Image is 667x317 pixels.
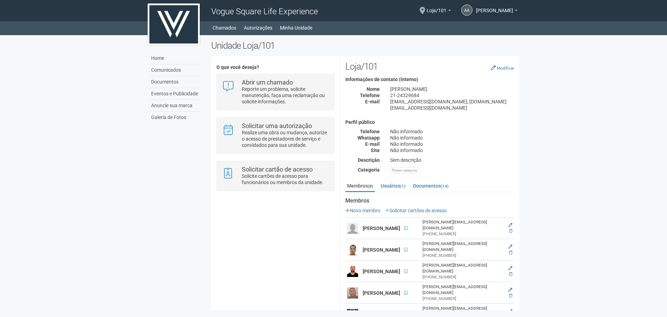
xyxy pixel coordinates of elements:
strong: [PERSON_NAME] [363,247,400,253]
div: [PHONE_NUMBER] [422,274,502,280]
img: user.png [347,244,358,255]
div: Sem categoria [390,167,419,174]
strong: Abrir um chamado [242,79,293,86]
strong: Solicitar cartão de acesso [242,166,313,173]
strong: Site [371,148,380,153]
small: (1) [400,184,405,189]
a: Documentos(14) [411,181,450,191]
a: Solicitar cartão de acesso Solicite cartões de acesso para funcionários ou membros da unidade. [222,166,329,185]
a: Editar membro [508,287,512,292]
h4: Perfil público [345,120,514,125]
a: Editar membro [508,244,512,249]
a: Solicitar cartões de acesso [385,208,447,213]
strong: Nome [367,86,380,92]
a: Editar membro [508,223,512,228]
div: Não informado [385,128,519,135]
small: (8) [368,184,373,189]
a: Eventos e Publicidade [149,88,201,100]
a: Abrir um chamado Reporte um problema, solicite manutenção, faça uma reclamação ou solicite inform... [222,79,329,105]
div: [PERSON_NAME] [385,86,519,92]
div: [EMAIL_ADDRESS][DOMAIN_NAME]; [DOMAIN_NAME][EMAIL_ADDRESS][DOMAIN_NAME] [385,98,519,111]
div: [PERSON_NAME][EMAIL_ADDRESS][DOMAIN_NAME] [422,219,502,231]
div: Não informado [385,147,519,153]
a: Autorizações [244,23,272,33]
div: [PERSON_NAME][EMAIL_ADDRESS][DOMAIN_NAME] [422,262,502,274]
strong: Whatsapp [357,135,380,141]
a: Modificar [491,65,514,71]
div: Não informado [385,135,519,141]
strong: Membros [345,198,514,204]
div: [PERSON_NAME][EMAIL_ADDRESS][DOMAIN_NAME] [422,241,502,253]
strong: [PERSON_NAME] [363,269,400,274]
strong: [PERSON_NAME] [363,225,400,231]
a: [PERSON_NAME] [476,9,518,14]
a: Galeria de Fotos [149,112,201,123]
a: Solicitar uma autorização Realize uma obra ou mudança, autorize o acesso de prestadores de serviç... [222,123,329,148]
strong: Solicitar uma autorização [242,122,312,129]
a: Excluir membro [509,272,512,277]
a: Loja/101 [427,9,451,14]
img: logo.jpg [148,3,200,45]
div: [PHONE_NUMBER] [422,296,502,302]
small: Modificar [497,66,514,71]
a: Minha Unidade [280,23,312,33]
span: Vogue Square Life Experience [211,7,318,16]
p: Realize uma obra ou mudança, autorize o acesso de prestadores de serviço e convidados para sua un... [242,129,329,148]
h2: Loja/101 [345,61,514,72]
img: user.png [347,223,358,234]
a: Novo membro [345,208,380,213]
a: Editar membro [508,266,512,271]
div: 21-24329684 [385,92,519,98]
div: [PHONE_NUMBER] [422,253,502,259]
a: Editar membro [508,309,512,314]
h4: O que você deseja? [216,65,334,70]
a: Excluir membro [509,229,512,233]
strong: Telefone [360,93,380,98]
p: Reporte um problema, solicite manutenção, faça uma reclamação ou solicite informações. [242,86,329,105]
a: AA [461,5,472,16]
div: [PERSON_NAME][EMAIL_ADDRESS][DOMAIN_NAME] [422,284,502,296]
p: Solicite cartões de acesso para funcionários ou membros da unidade. [242,173,329,185]
small: (14) [441,184,448,189]
strong: E-mail [365,99,380,104]
h4: Informações de contato (interno) [345,77,514,82]
a: Usuários(1) [379,181,407,191]
a: Home [149,53,201,64]
strong: E-mail [365,141,380,147]
a: Excluir membro [509,293,512,298]
a: Anuncie sua marca [149,100,201,112]
strong: Descrição [358,157,380,163]
span: Loja/101 [427,1,446,13]
a: Membros(8) [345,181,375,192]
img: user.png [347,287,358,299]
a: Chamados [213,23,236,33]
div: Sem descrição [385,157,519,163]
a: Excluir membro [509,250,512,255]
a: Documentos [149,76,201,88]
strong: Categoria [358,167,380,173]
div: Não informado [385,141,519,147]
span: Antonio Adolpho Souza [476,1,513,13]
div: [PHONE_NUMBER] [422,231,502,237]
strong: Telefone [360,129,380,134]
strong: [PERSON_NAME] [363,290,400,296]
a: Comunicados [149,64,201,76]
img: user.png [347,266,358,277]
h2: Unidade Loja/101 [211,40,519,51]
